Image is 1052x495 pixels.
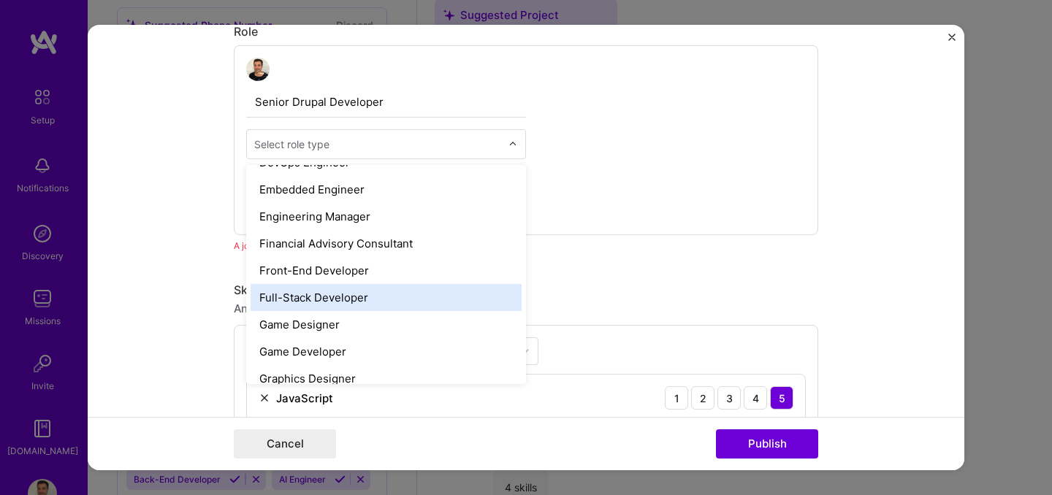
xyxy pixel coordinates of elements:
[259,392,270,404] img: Remove
[234,24,818,39] div: Role
[508,139,517,148] img: drop icon
[276,390,333,405] div: JavaScript
[251,284,522,311] div: Full-Stack Developer
[665,386,688,410] div: 1
[251,365,522,392] div: Graphics Designer
[251,176,522,203] div: Embedded Engineer
[251,311,522,338] div: Game Designer
[948,34,956,49] button: Close
[770,386,793,410] div: 5
[254,137,329,152] div: Select role type
[691,386,714,410] div: 2
[251,338,522,365] div: Game Developer
[251,230,522,257] div: Financial Advisory Consultant
[716,429,818,458] button: Publish
[717,386,741,410] div: 3
[234,429,336,458] button: Cancel
[234,238,818,253] div: A job role is required
[234,301,818,316] div: Any new skills will be added to your profile.
[251,203,522,230] div: Engineering Manager
[251,257,522,284] div: Front-End Developer
[744,386,767,410] div: 4
[246,87,526,118] input: Role Name
[234,283,818,298] div: Skills used — Add up to 12 skills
